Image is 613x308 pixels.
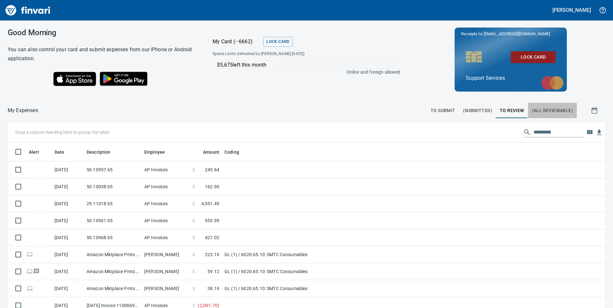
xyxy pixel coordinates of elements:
p: $5,675 left this month [217,61,397,69]
span: Coding [224,148,248,156]
td: AP Invoices [142,229,190,246]
img: Get it on Google Play [96,68,151,89]
span: 59.12 [207,268,219,275]
td: GL (1) / 6020.65.10: SMTC Consumables [222,246,382,263]
span: 38.19 [207,285,219,292]
p: Support Services [466,74,556,82]
span: 4,951.49 [201,200,219,207]
span: Spend Limits (refreshed by [PERSON_NAME] [DATE]) [213,51,352,57]
span: $ [192,183,195,190]
td: [DATE] [52,229,84,246]
p: Receipts to: [461,31,560,37]
span: $ [192,285,195,292]
td: [PERSON_NAME] [142,263,190,280]
td: AP Invoices [142,178,190,195]
span: $ [192,217,195,224]
button: Lock Card [263,37,292,47]
td: [DATE] [52,263,84,280]
td: [DATE] [52,246,84,263]
td: AP Invoices [142,195,190,212]
h3: Good Morning [8,28,197,37]
span: To Review [500,107,524,115]
td: 50.10968.65 [84,229,142,246]
span: Employee [144,148,165,156]
span: To Submit [431,107,455,115]
span: Date [55,148,64,156]
span: Alert [29,148,47,156]
nav: breadcrumb [8,107,38,114]
span: 245.64 [205,166,219,173]
td: [DATE] [52,212,84,229]
span: Description [87,148,111,156]
td: 50.10957.65 [84,161,142,178]
span: [EMAIL_ADDRESS][DOMAIN_NAME] [483,31,550,37]
td: AP Invoices [142,161,190,178]
td: [DATE] [52,178,84,195]
span: Lock Card [516,53,550,61]
span: 223.16 [205,251,219,258]
td: GL (1) / 6020.65.10: SMTC Consumables [222,263,382,280]
span: Online transaction [26,269,33,273]
h5: [PERSON_NAME] [552,7,591,13]
p: My Expenses [8,107,38,114]
span: $ [192,200,195,207]
span: 953.99 [205,217,219,224]
span: 162.90 [205,183,219,190]
span: Coding [224,148,239,156]
td: 29.11018.65 [84,195,142,212]
span: Description [87,148,119,156]
span: (Submitted) [463,107,492,115]
span: $ [192,166,195,173]
td: Amazon Mktplace Pmts [DOMAIN_NAME][URL] WA [84,246,142,263]
td: [DATE] [52,280,84,297]
td: 50.10961.65 [84,212,142,229]
span: Amount [203,148,219,156]
p: Drag a column heading here to group the table [15,129,109,135]
p: My Card (···6662) [213,38,261,45]
td: [PERSON_NAME] [142,280,190,297]
td: [DATE] [52,195,84,212]
img: Finvari [4,3,52,18]
button: Choose columns to display [585,127,594,137]
span: $ [192,234,195,241]
h6: You can also control your card and submit expenses from our iPhone or Android application. [8,45,197,63]
td: 50.10038.65 [84,178,142,195]
button: Download Table [594,128,604,137]
img: mastercard.svg [538,73,567,93]
td: GL (1) / 6020.65.10: SMTC Consumables [222,280,382,297]
span: Date [55,148,73,156]
span: $ [192,251,195,258]
span: Amount [195,148,219,156]
button: Lock Card [511,51,556,63]
td: [DATE] [52,161,84,178]
span: 427.02 [205,234,219,241]
img: Download on the App Store [53,72,96,86]
td: Amazon Mktplace Pmts [DOMAIN_NAME][URL] WA [84,280,142,297]
p: Online and foreign allowed [207,69,400,75]
td: AP Invoices [142,212,190,229]
button: [PERSON_NAME] [551,5,592,15]
td: [PERSON_NAME] [142,246,190,263]
span: Has messages [33,269,40,273]
span: Alert [29,148,39,156]
span: Online transaction [26,286,33,290]
span: Employee [144,148,173,156]
span: $ [192,268,195,275]
span: Online transaction [26,252,33,256]
td: Amazon Mktplace Pmts [DOMAIN_NAME][URL] WA [84,263,142,280]
span: (All Reviewable) [532,107,573,115]
button: Show transactions within a particular date range [585,103,605,118]
span: Lock Card [266,38,289,45]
